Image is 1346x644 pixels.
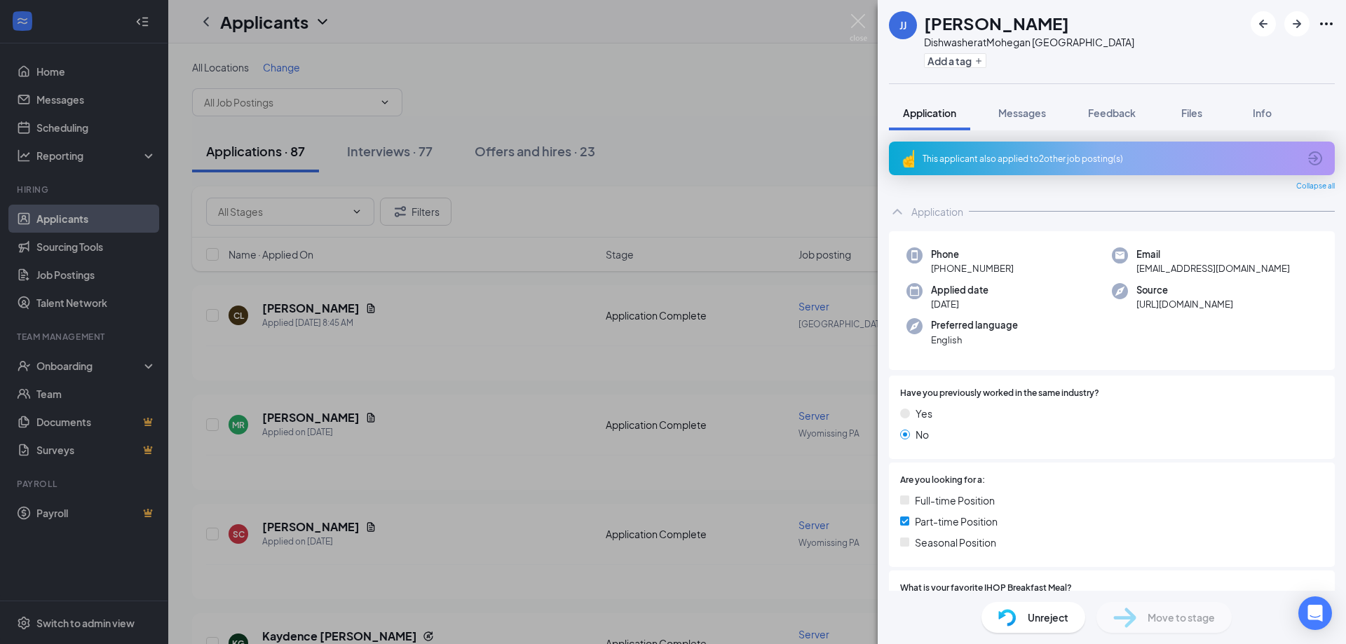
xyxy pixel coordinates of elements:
[931,283,988,297] span: Applied date
[1136,297,1233,311] span: [URL][DOMAIN_NAME]
[1289,15,1305,32] svg: ArrowRight
[924,35,1134,49] div: Dishwasher at Mohegan [GEOGRAPHIC_DATA]
[915,514,998,529] span: Part-time Position
[900,387,1099,400] span: Have you previously worked in the same industry?
[899,18,906,32] div: JJ
[924,53,986,68] button: PlusAdd a tag
[924,11,1069,35] h1: [PERSON_NAME]
[1136,283,1233,297] span: Source
[1307,150,1324,167] svg: ArrowCircle
[889,203,906,220] svg: ChevronUp
[1088,107,1136,119] span: Feedback
[1028,610,1068,625] span: Unreject
[1136,247,1290,261] span: Email
[998,107,1046,119] span: Messages
[1251,11,1276,36] button: ArrowLeftNew
[931,318,1018,332] span: Preferred language
[1136,261,1290,275] span: [EMAIL_ADDRESS][DOMAIN_NAME]
[1148,610,1215,625] span: Move to stage
[931,297,988,311] span: [DATE]
[923,153,1298,165] div: This applicant also applied to 2 other job posting(s)
[916,427,929,442] span: No
[931,333,1018,347] span: English
[1296,181,1335,192] span: Collapse all
[916,406,932,421] span: Yes
[1255,15,1272,32] svg: ArrowLeftNew
[1298,596,1332,630] div: Open Intercom Messenger
[900,474,985,487] span: Are you looking for a:
[900,582,1072,595] span: What is your favorite IHOP Breakfast Meal?
[1181,107,1202,119] span: Files
[931,261,1014,275] span: [PHONE_NUMBER]
[1253,107,1272,119] span: Info
[974,57,983,65] svg: Plus
[903,107,956,119] span: Application
[915,493,995,508] span: Full-time Position
[931,247,1014,261] span: Phone
[1318,15,1335,32] svg: Ellipses
[1284,11,1310,36] button: ArrowRight
[915,535,996,550] span: Seasonal Position
[911,205,963,219] div: Application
